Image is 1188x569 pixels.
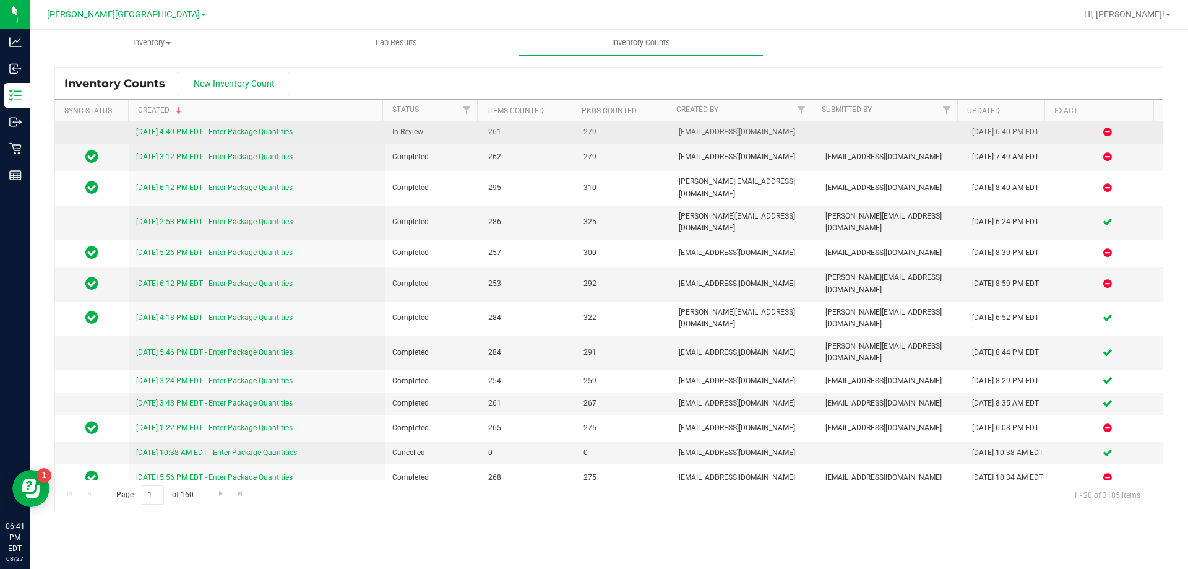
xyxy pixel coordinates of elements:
a: [DATE] 3:12 PM EDT - Enter Package Quantities [136,152,293,161]
span: [EMAIL_ADDRESS][DOMAIN_NAME] [825,422,957,434]
span: 292 [583,278,664,290]
a: Submitted By [822,105,872,114]
span: In Sync [85,419,98,437]
span: 261 [488,126,569,138]
span: [EMAIL_ADDRESS][DOMAIN_NAME] [679,247,811,259]
span: [PERSON_NAME][GEOGRAPHIC_DATA] [47,9,200,20]
span: [EMAIL_ADDRESS][DOMAIN_NAME] [825,182,957,194]
span: In Sync [85,148,98,165]
span: Completed [392,216,473,228]
div: [DATE] 6:40 PM EDT [972,126,1045,138]
span: 322 [583,312,664,324]
a: Go to the next page [212,485,230,502]
div: [DATE] 6:08 PM EDT [972,422,1045,434]
div: [DATE] 6:52 PM EDT [972,312,1045,324]
a: [DATE] 2:53 PM EDT - Enter Package Quantities [136,217,293,226]
span: 275 [583,472,664,484]
span: [EMAIL_ADDRESS][DOMAIN_NAME] [825,151,957,163]
span: In Sync [85,244,98,261]
inline-svg: Inbound [9,63,22,75]
iframe: Resource center unread badge [37,468,51,483]
span: Completed [392,312,473,324]
span: In Sync [85,275,98,292]
a: Created [138,106,184,115]
inline-svg: Reports [9,169,22,181]
a: Items Counted [487,106,544,115]
span: [EMAIL_ADDRESS][DOMAIN_NAME] [825,247,957,259]
p: 06:41 PM EDT [6,521,24,554]
span: 325 [583,216,664,228]
span: [EMAIL_ADDRESS][DOMAIN_NAME] [679,447,811,459]
a: [DATE] 1:22 PM EDT - Enter Package Quantities [136,423,293,432]
span: 0 [583,447,664,459]
span: [PERSON_NAME][EMAIL_ADDRESS][DOMAIN_NAME] [825,211,957,234]
span: In Review [392,126,473,138]
span: 284 [488,312,569,324]
div: [DATE] 8:35 AM EDT [972,397,1045,409]
span: 284 [488,347,569,358]
a: Filter [936,100,957,121]
span: 275 [583,422,664,434]
a: Go to the last page [231,485,249,502]
span: Completed [392,182,473,194]
div: [DATE] 10:38 AM EDT [972,447,1045,459]
a: [DATE] 3:43 PM EDT - Enter Package Quantities [136,399,293,407]
a: Pkgs Counted [582,106,637,115]
inline-svg: Inventory [9,89,22,102]
a: Filter [457,100,477,121]
span: 310 [583,182,664,194]
span: 261 [488,397,569,409]
span: Inventory Counts [64,77,178,90]
span: [EMAIL_ADDRESS][DOMAIN_NAME] [679,278,811,290]
span: Completed [392,472,473,484]
inline-svg: Retail [9,142,22,155]
span: 257 [488,247,569,259]
span: [PERSON_NAME][EMAIL_ADDRESS][DOMAIN_NAME] [679,176,811,199]
inline-svg: Analytics [9,36,22,48]
span: 268 [488,472,569,484]
div: [DATE] 8:44 PM EDT [972,347,1045,358]
span: Completed [392,278,473,290]
span: Completed [392,375,473,387]
a: Lab Results [274,30,519,56]
span: Completed [392,397,473,409]
input: 1 [142,485,164,505]
a: [DATE] 3:24 PM EDT - Enter Package Quantities [136,376,293,385]
span: 300 [583,247,664,259]
span: 1 - 20 of 3185 items [1064,485,1150,504]
span: Page of 160 [106,485,204,505]
span: Completed [392,422,473,434]
span: [EMAIL_ADDRESS][DOMAIN_NAME] [825,397,957,409]
span: Completed [392,247,473,259]
span: 295 [488,182,569,194]
span: [PERSON_NAME][EMAIL_ADDRESS][DOMAIN_NAME] [679,306,811,330]
span: 262 [488,151,569,163]
span: 279 [583,151,664,163]
a: Updated [967,106,1000,115]
span: [EMAIL_ADDRESS][DOMAIN_NAME] [679,397,811,409]
span: In Sync [85,179,98,196]
span: In Sync [85,309,98,326]
span: Lab Results [359,37,434,48]
th: Exact [1044,100,1153,121]
a: Created By [676,105,718,114]
button: New Inventory Count [178,72,290,95]
a: [DATE] 4:18 PM EDT - Enter Package Quantities [136,313,293,322]
a: Inventory Counts [519,30,763,56]
div: [DATE] 10:34 AM EDT [972,472,1045,484]
div: [DATE] 8:39 PM EDT [972,247,1045,259]
a: Inventory [30,30,274,56]
span: Cancelled [392,447,473,459]
span: 265 [488,422,569,434]
span: 286 [488,216,569,228]
span: Completed [392,347,473,358]
a: Sync Status [64,106,112,115]
div: [DATE] 8:29 PM EDT [972,375,1045,387]
a: [DATE] 6:12 PM EDT - Enter Package Quantities [136,183,293,192]
span: [PERSON_NAME][EMAIL_ADDRESS][DOMAIN_NAME] [679,211,811,234]
p: 08/27 [6,554,24,563]
span: Completed [392,151,473,163]
span: [EMAIL_ADDRESS][DOMAIN_NAME] [679,347,811,358]
a: [DATE] 4:40 PM EDT - Enter Package Quantities [136,128,293,136]
inline-svg: Outbound [9,116,22,128]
